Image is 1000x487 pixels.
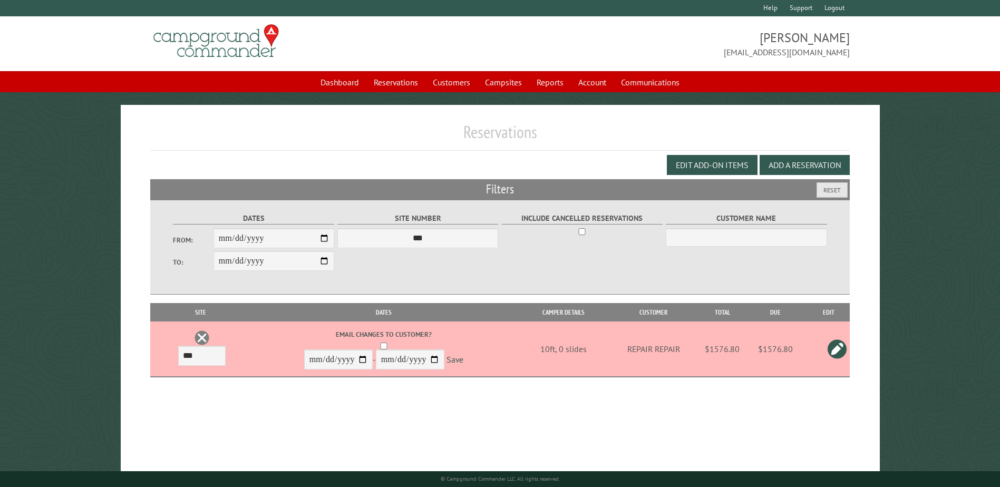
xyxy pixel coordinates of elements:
[667,155,758,175] button: Edit Add-on Items
[500,29,850,59] span: [PERSON_NAME] [EMAIL_ADDRESS][DOMAIN_NAME]
[194,330,210,346] a: Delete this reservation
[441,475,560,482] small: © Campground Commander LLC. All rights reserved.
[572,72,613,92] a: Account
[367,72,424,92] a: Reservations
[817,182,848,198] button: Reset
[426,72,477,92] a: Customers
[247,329,520,339] label: Email changes to customer?
[173,235,213,245] label: From:
[521,322,606,377] td: 10ft, 0 slides
[337,212,498,225] label: Site Number
[479,72,528,92] a: Campsites
[606,322,702,377] td: REPAIR REPAIR
[701,322,743,377] td: $1576.80
[173,257,213,267] label: To:
[521,303,606,322] th: Camper Details
[150,122,849,151] h1: Reservations
[606,303,702,322] th: Customer
[150,179,849,199] h2: Filters
[808,303,850,322] th: Edit
[760,155,850,175] button: Add a Reservation
[246,303,521,322] th: Dates
[502,212,663,225] label: Include Cancelled Reservations
[173,212,334,225] label: Dates
[156,303,246,322] th: Site
[666,212,827,225] label: Customer Name
[530,72,570,92] a: Reports
[743,322,808,377] td: $1576.80
[743,303,808,322] th: Due
[701,303,743,322] th: Total
[446,355,463,365] a: Save
[150,21,282,62] img: Campground Commander
[247,329,520,372] div: -
[615,72,686,92] a: Communications
[314,72,365,92] a: Dashboard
